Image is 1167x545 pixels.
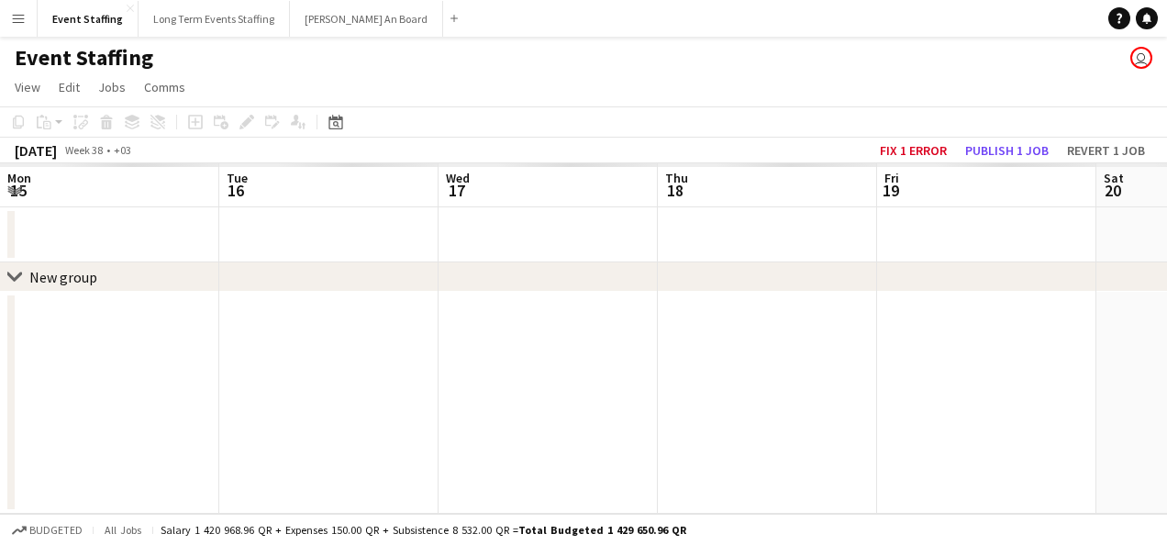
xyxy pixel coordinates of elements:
[114,143,131,157] div: +03
[15,44,153,72] h1: Event Staffing
[139,1,290,37] button: Long Term Events Staffing
[884,170,899,186] span: Fri
[144,79,185,95] span: Comms
[7,170,31,186] span: Mon
[29,268,97,286] div: New group
[161,523,686,537] div: Salary 1 420 968.96 QR + Expenses 150.00 QR + Subsistence 8 532.00 QR =
[137,75,193,99] a: Comms
[446,170,470,186] span: Wed
[1060,139,1152,162] button: Revert 1 job
[662,180,688,201] span: 18
[15,141,57,160] div: [DATE]
[29,524,83,537] span: Budgeted
[91,75,133,99] a: Jobs
[872,139,954,162] button: Fix 1 error
[665,170,688,186] span: Thu
[38,1,139,37] button: Event Staffing
[882,180,899,201] span: 19
[98,79,126,95] span: Jobs
[9,520,85,540] button: Budgeted
[59,79,80,95] span: Edit
[101,523,145,537] span: All jobs
[7,75,48,99] a: View
[61,143,106,157] span: Week 38
[1101,180,1124,201] span: 20
[224,180,248,201] span: 16
[518,523,686,537] span: Total Budgeted 1 429 650.96 QR
[290,1,443,37] button: [PERSON_NAME] An Board
[958,139,1056,162] button: Publish 1 job
[1104,170,1124,186] span: Sat
[443,180,470,201] span: 17
[5,180,31,201] span: 15
[1130,47,1152,69] app-user-avatar: Events Staffing Team
[51,75,87,99] a: Edit
[227,170,248,186] span: Tue
[15,79,40,95] span: View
